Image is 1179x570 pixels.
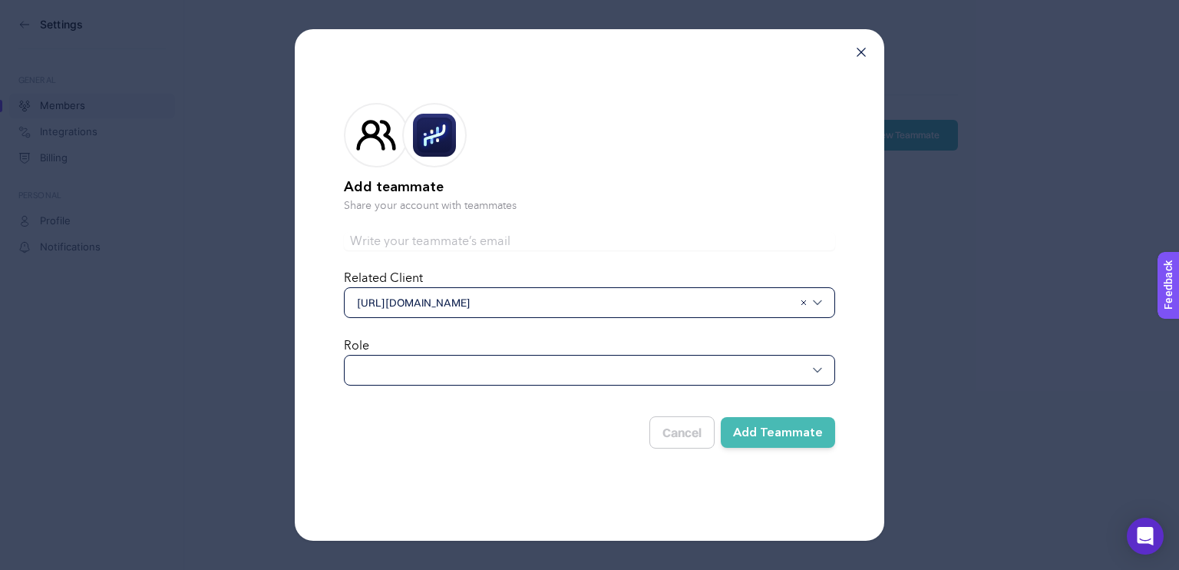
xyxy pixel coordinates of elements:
button: Cancel [649,416,715,449]
span: Feedback [9,5,58,17]
span: [URL][DOMAIN_NAME] [357,295,793,310]
button: Add Teammate [721,417,835,448]
img: svg%3e [813,298,822,307]
label: Related Client [344,272,423,284]
img: svg%3e [813,366,822,375]
p: Share your account with teammates [344,198,835,214]
h2: Add teammate [344,177,835,198]
input: Write your teammate’s email [344,232,835,250]
label: Role [344,340,369,352]
div: Open Intercom Messenger [1127,518,1164,555]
